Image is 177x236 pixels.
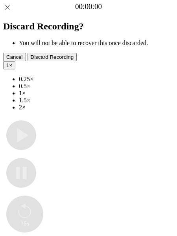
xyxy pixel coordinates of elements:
button: 1× [3,61,15,69]
button: Cancel [3,53,26,61]
li: 0.5× [19,83,174,90]
button: Discard Recording [28,53,77,61]
li: 1.5× [19,97,174,104]
a: 00:00:00 [75,2,102,11]
h2: Discard Recording? [3,21,174,32]
li: 0.25× [19,76,174,83]
span: 1 [6,62,9,68]
li: 1× [19,90,174,97]
li: You will not be able to recover this once discarded. [19,40,174,47]
li: 2× [19,104,174,111]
